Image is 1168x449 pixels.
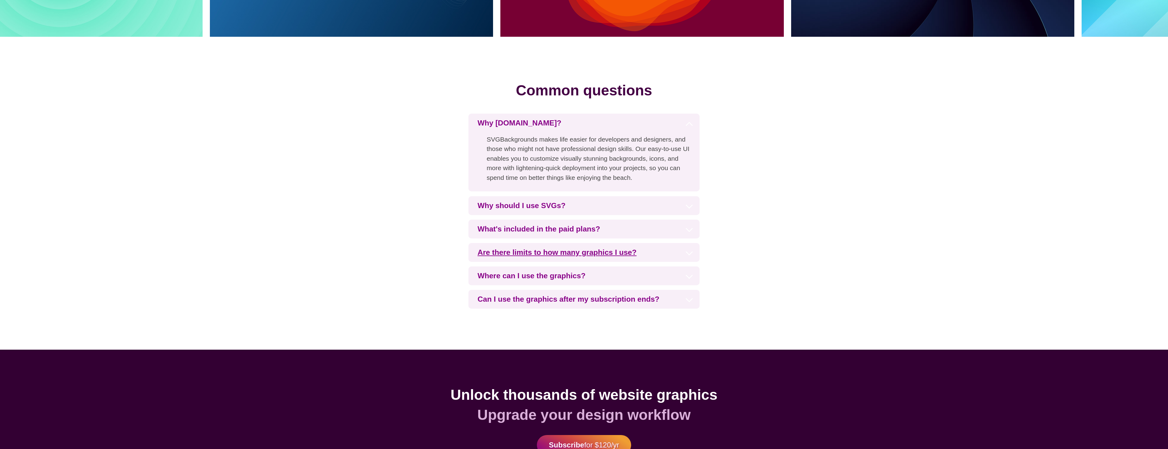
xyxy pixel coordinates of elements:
h3: Why [DOMAIN_NAME]? [468,114,700,132]
h3: What's included in the paid plans? [468,220,700,238]
h3: Are there limits to how many graphics I use? [468,243,700,262]
h2: Common questions [18,80,1150,101]
h2: Upgrade your design workflow [18,406,1150,424]
h3: Why should I use SVGs? [468,196,700,215]
p: SVGBackgrounds makes life easier for developers and designers, and those who might not have profe... [468,132,700,192]
strong: Subscribe [549,441,584,449]
h3: Where can I use the graphics? [468,266,700,285]
h3: Can I use the graphics after my subscription ends? [468,290,700,309]
h2: Unlock thousands of website graphics [18,386,1150,404]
